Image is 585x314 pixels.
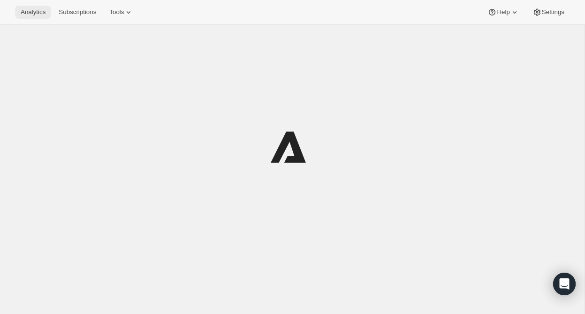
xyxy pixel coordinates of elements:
button: Help [482,6,524,19]
span: Settings [542,8,564,16]
span: Analytics [21,8,46,16]
button: Tools [104,6,139,19]
div: Open Intercom Messenger [553,273,576,295]
button: Settings [527,6,570,19]
button: Subscriptions [53,6,102,19]
button: Analytics [15,6,51,19]
span: Subscriptions [59,8,96,16]
span: Help [497,8,509,16]
span: Tools [109,8,124,16]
